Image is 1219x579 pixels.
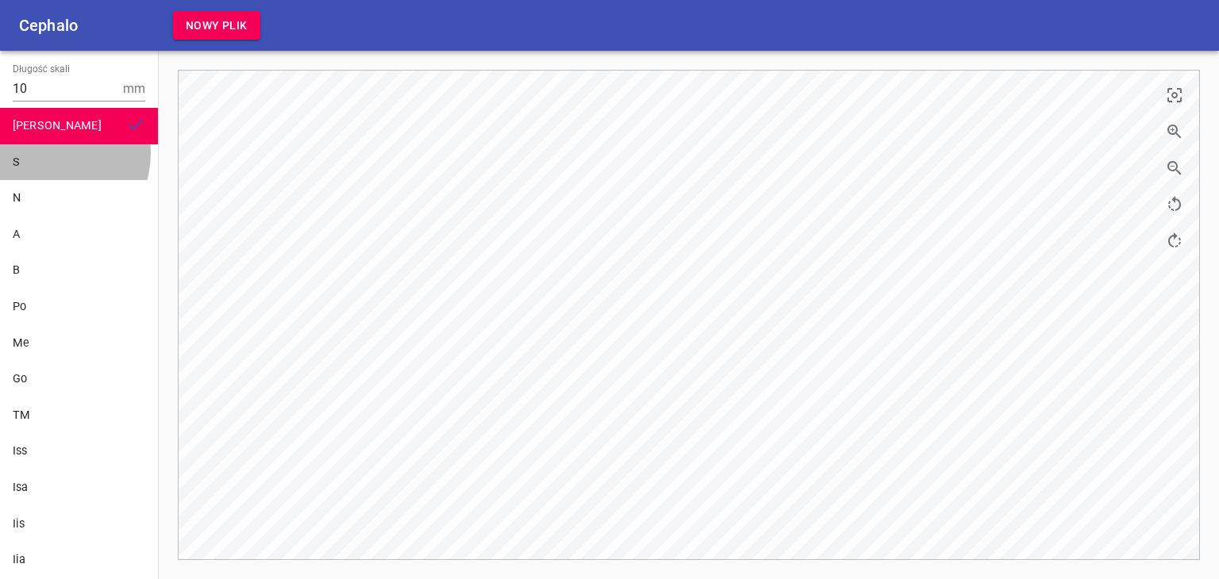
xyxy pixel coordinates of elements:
p: mm [123,79,145,98]
span: A [13,228,20,241]
span: Iis [13,517,25,531]
span: B [13,263,20,277]
span: Isa [13,481,28,494]
span: Me [13,336,29,350]
label: Długość skali [13,65,70,75]
span: Go [13,372,27,385]
span: Po [13,300,26,313]
span: Iss [13,444,27,458]
span: Nowy plik [186,16,248,36]
span: Iia [13,553,25,566]
span: [PERSON_NAME] [13,119,102,132]
span: TM [13,408,30,422]
h6: Cephalo [19,13,78,38]
button: Nowy plik [173,11,260,40]
span: N [13,191,21,205]
span: S [13,155,20,169]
